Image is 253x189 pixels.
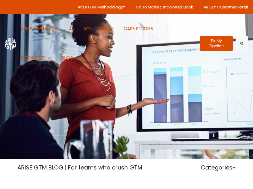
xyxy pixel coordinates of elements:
a: ARISE REVENUE OS [16,14,63,43]
span: SOLUTIONS [83,26,108,32]
button: Show submenu for RESOURCES RESOURCES [16,43,56,73]
nav: Desktop navigation [16,14,195,73]
a: Categories [201,163,236,171]
button: Show submenu for SOLUTIONS SOLUTIONS [79,14,118,43]
img: ARISE GTM logo (1) white [5,37,16,49]
span: RESOURCES [21,55,46,61]
a: ARISE GTM BLOG | For teams who crush GTM [17,163,142,171]
a: Fix My Pipeline [200,36,233,51]
a: CASE STUDIES [119,14,158,43]
button: Search [236,36,248,51]
a: BLOG [57,43,78,73]
a: AI [64,14,77,43]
